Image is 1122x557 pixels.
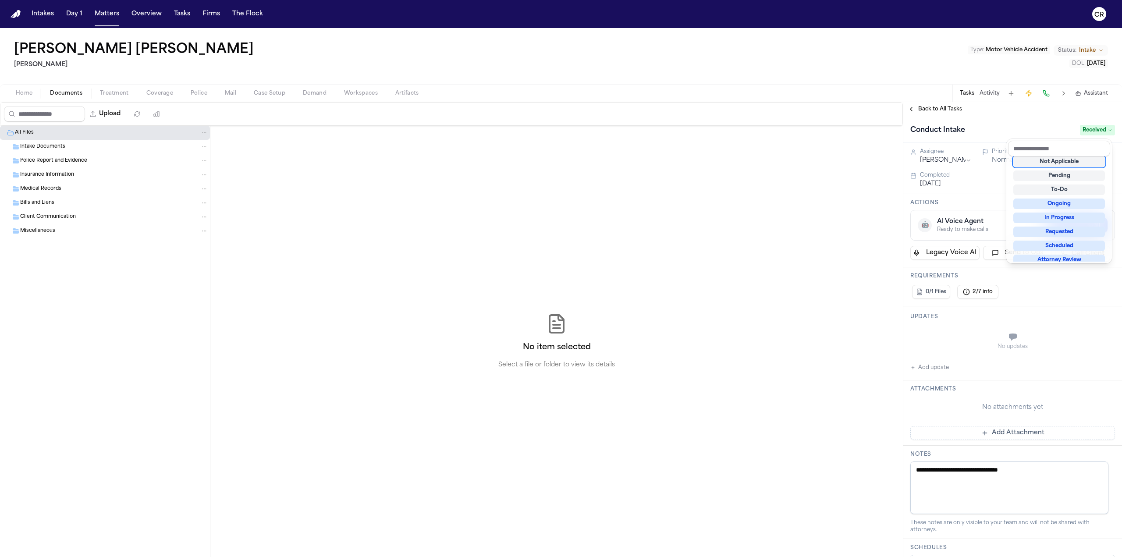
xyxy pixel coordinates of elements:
[1013,170,1105,181] div: Pending
[1013,241,1105,251] div: Scheduled
[1013,184,1105,195] div: To-Do
[1013,255,1105,265] div: Attorney Review
[1080,125,1115,135] span: Received
[1013,199,1105,209] div: Ongoing
[1013,156,1105,167] div: Not Applicable
[1013,227,1105,237] div: Requested
[1013,213,1105,223] div: In Progress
